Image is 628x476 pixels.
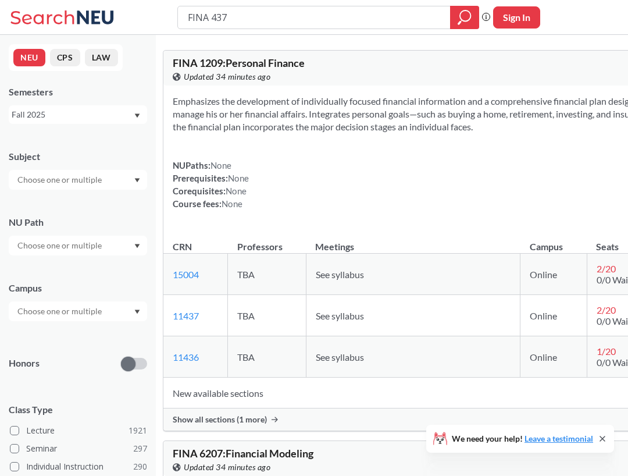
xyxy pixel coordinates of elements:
a: 11436 [173,351,199,363]
button: NEU [13,49,45,66]
a: Leave a testimonial [524,434,593,443]
p: Honors [9,357,40,370]
span: None [226,186,247,196]
button: CPS [50,49,80,66]
button: Sign In [493,6,540,29]
td: TBA [228,254,306,295]
div: NUPaths: Prerequisites: Corequisites: Course fees: [173,159,249,210]
svg: Dropdown arrow [134,178,140,183]
span: Show all sections (1 more) [173,414,267,425]
span: 1921 [129,424,147,437]
div: CRN [173,240,192,253]
div: Fall 2025Dropdown arrow [9,105,147,124]
span: Updated 34 minutes ago [184,70,270,83]
button: LAW [85,49,118,66]
span: None [222,198,242,209]
input: Class, professor, course number, "phrase" [187,8,442,27]
span: See syllabus [316,310,364,321]
td: Online [520,254,587,295]
span: 2 / 20 [597,304,616,315]
div: Subject [9,150,147,163]
div: NU Path [9,216,147,229]
div: Campus [9,282,147,294]
div: Semesters [9,86,147,98]
span: We need your help! [452,435,593,443]
a: 11437 [173,310,199,321]
span: FINA 6207 : Financial Modeling [173,447,313,460]
span: None [228,173,249,183]
svg: magnifying glass [458,9,472,26]
span: FINA 1209 : Personal Finance [173,56,305,69]
span: Updated 34 minutes ago [184,461,270,474]
label: Lecture [10,423,147,438]
td: TBA [228,336,306,378]
span: See syllabus [316,269,364,280]
label: Seminar [10,441,147,456]
span: None [210,160,231,170]
td: Online [520,295,587,336]
input: Choose one or multiple [12,304,109,318]
span: 1 / 20 [597,346,616,357]
th: Meetings [306,229,520,254]
th: Professors [228,229,306,254]
th: Campus [520,229,587,254]
input: Choose one or multiple [12,239,109,253]
svg: Dropdown arrow [134,310,140,314]
svg: Dropdown arrow [134,244,140,248]
input: Choose one or multiple [12,173,109,187]
span: 290 [133,460,147,473]
div: Dropdown arrow [9,236,147,255]
td: Online [520,336,587,378]
td: TBA [228,295,306,336]
span: Class Type [9,403,147,416]
div: Fall 2025 [12,108,133,121]
a: 15004 [173,269,199,280]
div: Dropdown arrow [9,301,147,321]
div: magnifying glass [450,6,479,29]
div: Dropdown arrow [9,170,147,190]
span: 2 / 20 [597,263,616,274]
label: Individual Instruction [10,459,147,474]
span: See syllabus [316,351,364,363]
svg: Dropdown arrow [134,113,140,118]
span: 297 [133,442,147,455]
